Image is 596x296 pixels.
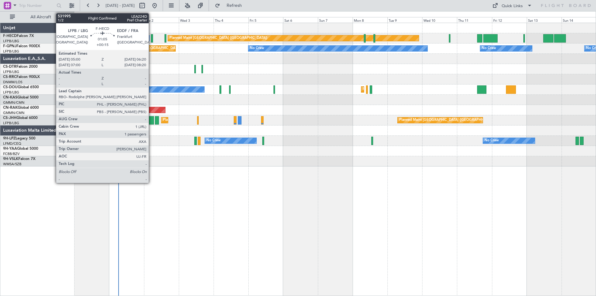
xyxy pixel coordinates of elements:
a: 9H-VSLKFalcon 7X [3,157,35,161]
a: F-HECDFalcon 7X [3,34,34,38]
a: 9H-YAAGlobal 5000 [3,147,38,151]
div: No Crew [482,44,496,53]
a: CN-RAKGlobal 6000 [3,106,39,110]
div: Planned Maint [GEOGRAPHIC_DATA] ([GEOGRAPHIC_DATA]) [399,116,497,125]
a: LFPB/LBG [3,49,19,54]
a: DNMM/LOS [3,80,22,84]
a: GMMN/CMN [3,100,25,105]
a: F-GPNJFalcon 900EX [3,44,40,48]
div: Sat 13 [527,17,562,23]
span: Refresh [221,3,247,8]
span: F-GPNJ [3,44,16,48]
div: No Crew [485,136,499,145]
div: [DATE] [75,12,86,18]
a: CS-DTRFalcon 2000 [3,65,38,69]
span: CS-DTR [3,65,16,69]
div: Fri 12 [492,17,527,23]
button: Refresh [212,1,249,11]
input: Trip Number [19,1,55,10]
div: No Crew [99,34,113,43]
div: Tue 9 [387,17,422,23]
a: LFPB/LBG [3,90,19,95]
div: Sun 31 [74,17,109,23]
span: All Aircraft [16,15,65,19]
div: Sun 7 [318,17,353,23]
a: CN-KASGlobal 5000 [3,96,38,99]
div: Tue 2 [144,17,179,23]
div: Mon 1 [109,17,144,23]
a: LFMD/CEQ [3,141,21,146]
button: Quick Links [489,1,535,11]
div: Wed 3 [179,17,214,23]
span: 9H-LPZ [3,137,16,140]
span: CN-RAK [3,106,18,110]
a: 9H-LPZLegacy 500 [3,137,35,140]
a: LFPB/LBG [3,121,19,125]
span: [DATE] - [DATE] [106,3,135,8]
div: Sat 6 [283,17,318,23]
span: F-HECD [3,34,17,38]
span: 9H-YAA [3,147,17,151]
div: Mon 8 [353,17,387,23]
div: Thu 11 [457,17,492,23]
span: CS-JHH [3,116,16,120]
a: LFPB/LBG [3,70,19,74]
a: CS-RRCFalcon 900LX [3,75,40,79]
div: Quick Links [502,3,523,9]
div: Planned Maint [GEOGRAPHIC_DATA] ([GEOGRAPHIC_DATA]) [169,34,267,43]
div: Wed 10 [422,17,457,23]
div: Planned Maint [GEOGRAPHIC_DATA] ([GEOGRAPHIC_DATA]) [363,85,461,94]
div: Thu 4 [214,17,248,23]
div: Planned Maint [GEOGRAPHIC_DATA] ([GEOGRAPHIC_DATA]) [121,44,219,53]
div: Planned Maint [GEOGRAPHIC_DATA] ([GEOGRAPHIC_DATA]) [163,116,261,125]
a: GMMN/CMN [3,111,25,115]
span: 9H-VSLK [3,157,18,161]
div: [DATE] [110,12,120,18]
span: CS-RRC [3,75,16,79]
button: All Aircraft [7,12,67,22]
a: CS-JHHGlobal 6000 [3,116,38,120]
span: CN-KAS [3,96,17,99]
a: LFPB/LBG [3,39,19,43]
a: CS-DOUGlobal 6500 [3,85,39,89]
a: WMSA/SZB [3,162,21,166]
div: Fri 5 [248,17,283,23]
div: No Crew [206,136,221,145]
div: No Crew [250,44,264,53]
a: FCBB/BZV [3,152,20,156]
span: CS-DOU [3,85,18,89]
